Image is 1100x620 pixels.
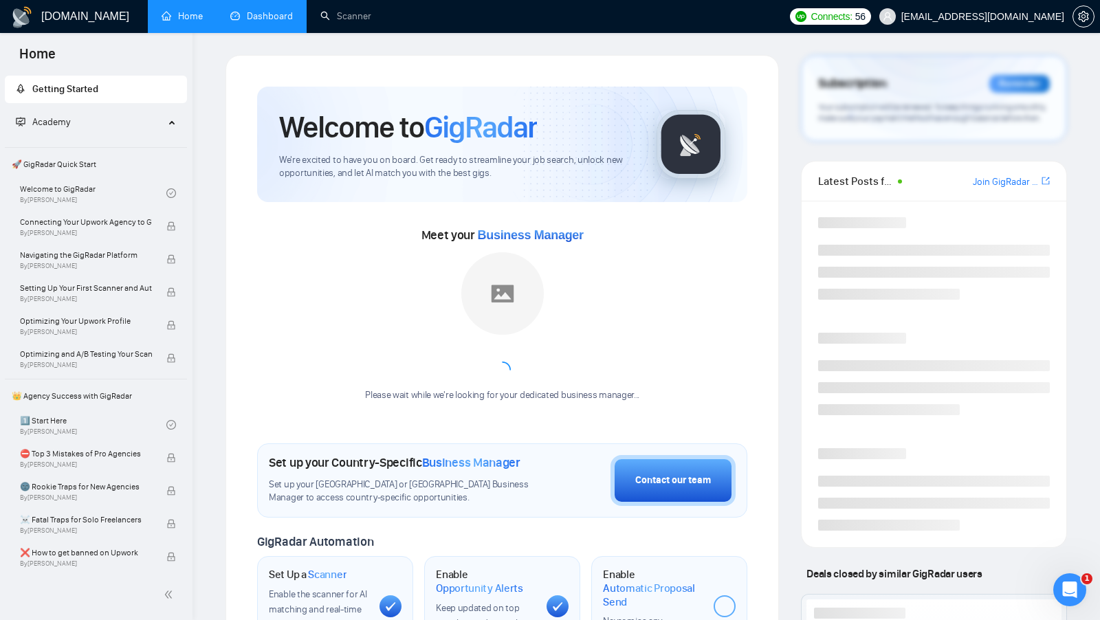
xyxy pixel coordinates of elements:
[279,154,635,180] span: We're excited to have you on board. Get ready to streamline your job search, unlock new opportuni...
[279,109,537,146] h1: Welcome to
[20,527,152,535] span: By [PERSON_NAME]
[603,568,703,608] h1: Enable
[1081,573,1092,584] span: 1
[818,173,893,190] span: Latest Posts from the GigRadar Community
[166,320,176,330] span: lock
[421,228,584,243] span: Meet your
[20,461,152,469] span: By [PERSON_NAME]
[801,562,987,586] span: Deals closed by similar GigRadar users
[166,254,176,264] span: lock
[461,252,544,335] img: placeholder.png
[1042,175,1050,186] span: export
[269,568,346,582] h1: Set Up a
[166,420,176,430] span: check-circle
[657,110,725,179] img: gigradar-logo.png
[269,478,542,505] span: Set up your [GEOGRAPHIC_DATA] or [GEOGRAPHIC_DATA] Business Manager to access country-specific op...
[166,221,176,231] span: lock
[8,44,67,73] span: Home
[308,568,346,582] span: Scanner
[166,287,176,297] span: lock
[32,83,98,95] span: Getting Started
[162,10,203,22] a: homeHome
[493,361,511,379] span: loading
[424,109,537,146] span: GigRadar
[610,455,736,506] button: Contact our team
[32,116,70,128] span: Academy
[989,75,1050,93] div: Reminder
[973,175,1039,190] a: Join GigRadar Slack Community
[436,568,536,595] h1: Enable
[257,534,373,549] span: GigRadar Automation
[164,588,177,601] span: double-left
[20,295,152,303] span: By [PERSON_NAME]
[478,228,584,242] span: Business Manager
[1073,11,1094,22] span: setting
[6,151,186,178] span: 🚀 GigRadar Quick Start
[20,546,152,560] span: ❌ How to get banned on Upwork
[20,314,152,328] span: Optimizing Your Upwork Profile
[20,494,152,502] span: By [PERSON_NAME]
[1072,5,1094,27] button: setting
[5,76,187,103] li: Getting Started
[855,9,866,24] span: 56
[20,262,152,270] span: By [PERSON_NAME]
[20,281,152,295] span: Setting Up Your First Scanner and Auto-Bidder
[16,116,70,128] span: Academy
[422,455,520,470] span: Business Manager
[20,328,152,336] span: By [PERSON_NAME]
[818,102,1046,124] span: Your subscription will be renewed. To keep things running smoothly, make sure your payment method...
[269,455,520,470] h1: Set up your Country-Specific
[16,117,25,126] span: fund-projection-screen
[20,480,152,494] span: 🌚 Rookie Traps for New Agencies
[436,582,523,595] span: Opportunity Alerts
[230,10,293,22] a: dashboardDashboard
[20,410,166,440] a: 1️⃣ Start HereBy[PERSON_NAME]
[16,84,25,93] span: rocket
[20,447,152,461] span: ⛔ Top 3 Mistakes of Pro Agencies
[320,10,371,22] a: searchScanner
[811,9,852,24] span: Connects:
[1042,175,1050,188] a: export
[795,11,806,22] img: upwork-logo.png
[166,188,176,198] span: check-circle
[1072,11,1094,22] a: setting
[6,382,186,410] span: 👑 Agency Success with GigRadar
[166,519,176,529] span: lock
[166,453,176,463] span: lock
[166,353,176,363] span: lock
[1053,573,1086,606] iframe: Intercom live chat
[883,12,892,21] span: user
[166,552,176,562] span: lock
[818,72,886,96] span: Subscription
[635,473,711,488] div: Contact our team
[603,582,703,608] span: Automatic Proposal Send
[20,513,152,527] span: ☠️ Fatal Traps for Solo Freelancers
[11,6,33,28] img: logo
[20,347,152,361] span: Optimizing and A/B Testing Your Scanner for Better Results
[166,486,176,496] span: lock
[20,229,152,237] span: By [PERSON_NAME]
[20,178,166,208] a: Welcome to GigRadarBy[PERSON_NAME]
[20,215,152,229] span: Connecting Your Upwork Agency to GigRadar
[357,389,648,402] div: Please wait while we're looking for your dedicated business manager...
[20,560,152,568] span: By [PERSON_NAME]
[20,248,152,262] span: Navigating the GigRadar Platform
[20,361,152,369] span: By [PERSON_NAME]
